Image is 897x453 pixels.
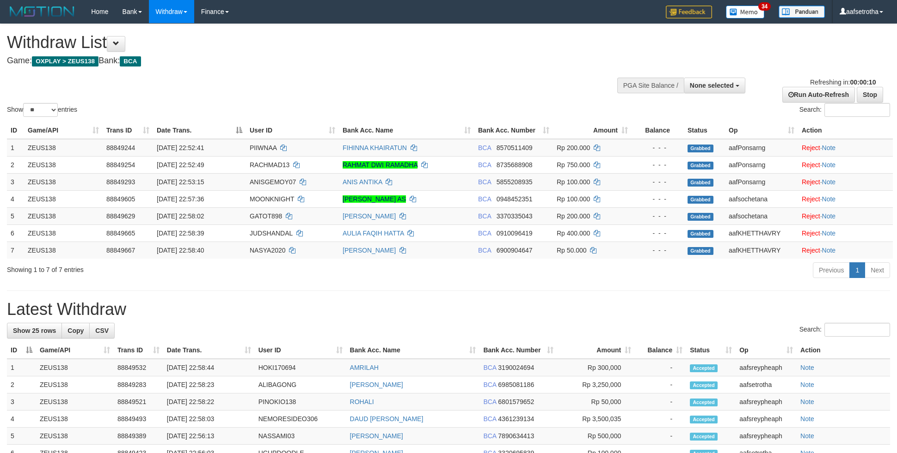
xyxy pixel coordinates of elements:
span: BCA [478,212,491,220]
span: Accepted [690,416,718,423]
span: [DATE] 22:52:49 [157,161,204,169]
th: ID [7,122,24,139]
td: ZEUS138 [36,428,114,445]
span: 88849665 [106,230,135,237]
a: Next [865,262,890,278]
td: 88849521 [114,393,163,411]
a: Note [800,364,814,371]
th: Balance: activate to sort column ascending [635,342,686,359]
span: CSV [95,327,109,334]
img: panduan.png [779,6,825,18]
th: Date Trans.: activate to sort column ascending [163,342,255,359]
a: Reject [802,178,820,186]
span: Copy 3190024694 to clipboard [498,364,534,371]
td: aafsetrotha [736,376,797,393]
a: DAUD [PERSON_NAME] [350,415,424,423]
div: Showing 1 to 7 of 7 entries [7,261,367,274]
span: Copy 6900904647 to clipboard [497,247,533,254]
a: [PERSON_NAME] [343,247,396,254]
span: BCA [483,364,496,371]
span: Copy 6801579652 to clipboard [498,398,534,405]
td: - [635,376,686,393]
th: Bank Acc. Name: activate to sort column ascending [339,122,474,139]
th: Status: activate to sort column ascending [686,342,736,359]
td: 2 [7,156,24,173]
a: [PERSON_NAME] AS [343,195,406,203]
td: ZEUS138 [24,173,103,190]
a: [PERSON_NAME] [350,381,403,388]
td: ZEUS138 [24,224,103,242]
a: Note [822,230,836,237]
span: BCA [478,161,491,169]
span: Copy 8570511409 to clipboard [497,144,533,151]
div: - - - [635,160,680,169]
span: Grabbed [688,247,713,255]
span: Accepted [690,381,718,389]
input: Search: [824,103,890,117]
td: ZEUS138 [24,156,103,173]
td: aafKHETTHAVRY [725,224,798,242]
label: Search: [799,103,890,117]
td: Rp 3,250,000 [557,376,635,393]
span: [DATE] 22:58:40 [157,247,204,254]
td: · [798,242,893,259]
td: aafsreypheaph [736,359,797,376]
td: [DATE] 22:58:03 [163,411,255,428]
a: ANIS ANTIKA [343,178,382,186]
span: Refreshing in: [810,79,876,86]
a: Note [822,212,836,220]
span: 88849254 [106,161,135,169]
span: BCA [483,381,496,388]
span: BCA [478,230,491,237]
td: Rp 50,000 [557,393,635,411]
td: 3 [7,173,24,190]
td: ZEUS138 [24,207,103,224]
a: Note [822,247,836,254]
h1: Withdraw List [7,33,589,52]
div: - - - [635,143,680,152]
span: Rp 100.000 [557,178,590,186]
span: JUDSHANDAL [250,230,293,237]
div: - - - [635,211,680,221]
select: Showentries [23,103,58,117]
td: aafsochetana [725,207,798,224]
span: [DATE] 22:52:41 [157,144,204,151]
span: Accepted [690,399,718,406]
td: [DATE] 22:58:22 [163,393,255,411]
th: Bank Acc. Number: activate to sort column ascending [474,122,553,139]
span: BCA [483,398,496,405]
a: RAHMAT DWI RAMADHA [343,161,418,169]
td: 1 [7,359,36,376]
span: [DATE] 22:53:15 [157,178,204,186]
th: Game/API: activate to sort column ascending [36,342,114,359]
td: aafsreypheaph [736,411,797,428]
span: Copy 0948452351 to clipboard [497,195,533,203]
div: - - - [635,246,680,255]
span: BCA [478,247,491,254]
a: Previous [813,262,850,278]
td: aafPonsarng [725,139,798,157]
span: BCA [478,195,491,203]
span: Grabbed [688,162,713,169]
span: GATOT898 [250,212,282,220]
td: 4 [7,411,36,428]
span: Rp 50.000 [557,247,587,254]
span: BCA [483,415,496,423]
th: Amount: activate to sort column ascending [553,122,632,139]
td: 1 [7,139,24,157]
span: BCA [478,178,491,186]
span: [DATE] 22:57:36 [157,195,204,203]
td: · [798,173,893,190]
h1: Latest Withdraw [7,300,890,319]
span: Copy 3370335043 to clipboard [497,212,533,220]
th: Bank Acc. Number: activate to sort column ascending [479,342,557,359]
a: [PERSON_NAME] [343,212,396,220]
td: - [635,359,686,376]
th: ID: activate to sort column descending [7,342,36,359]
span: BCA [483,432,496,440]
span: Copy 4361239134 to clipboard [498,415,534,423]
td: · [798,156,893,173]
td: 6 [7,224,24,242]
a: Run Auto-Refresh [782,87,855,103]
th: User ID: activate to sort column ascending [255,342,346,359]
